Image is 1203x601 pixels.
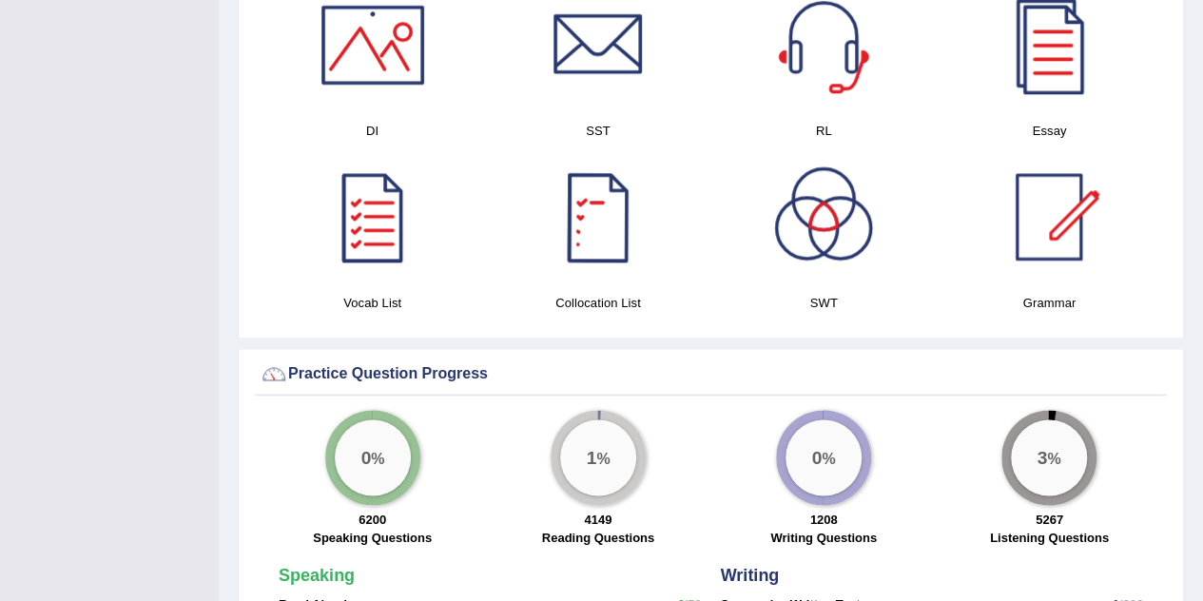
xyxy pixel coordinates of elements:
[1011,419,1087,495] div: %
[721,566,780,585] strong: Writing
[359,513,386,527] strong: 6200
[946,121,1153,141] h4: Essay
[279,566,355,585] strong: Speaking
[335,419,411,495] div: %
[560,419,636,495] div: %
[542,529,654,547] label: Reading Questions
[812,447,823,468] big: 0
[786,419,862,495] div: %
[990,529,1109,547] label: Listening Questions
[1036,513,1063,527] strong: 5267
[946,293,1153,313] h4: Grammar
[495,293,701,313] h4: Collocation List
[495,121,701,141] h4: SST
[810,513,838,527] strong: 1208
[1038,447,1048,468] big: 3
[260,359,1162,388] div: Practice Question Progress
[269,121,475,141] h4: DI
[584,513,611,527] strong: 4149
[770,529,877,547] label: Writing Questions
[586,447,596,468] big: 1
[269,293,475,313] h4: Vocab List
[313,529,432,547] label: Speaking Questions
[721,293,927,313] h4: SWT
[360,447,371,468] big: 0
[721,121,927,141] h4: RL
